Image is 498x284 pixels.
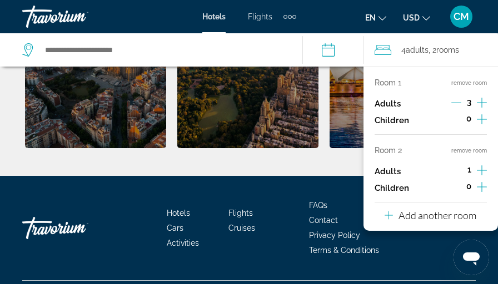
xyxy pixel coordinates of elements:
[202,12,226,21] a: Hotels
[477,95,487,112] button: Increment adults
[447,5,476,28] button: User Menu
[375,184,409,193] p: Children
[385,202,476,225] button: Add another room
[302,33,363,67] button: Select check in and out date
[375,116,409,125] p: Children
[167,224,183,232] a: Cars
[401,42,429,58] span: 4
[375,78,401,87] p: Room 1
[248,12,272,21] a: Flights
[365,9,386,26] button: Change language
[167,239,199,247] a: Activities
[22,2,133,31] a: Travorium
[309,216,338,225] a: Contact
[403,9,430,26] button: Change currency
[452,165,462,178] button: Decrement adults
[451,79,487,87] button: remove room
[467,98,471,106] span: 3
[451,147,487,154] button: remove room
[451,181,461,195] button: Decrement children
[399,209,476,221] p: Add another room
[365,13,376,22] span: en
[375,167,401,176] p: Adults
[436,45,459,54] span: rooms
[309,231,360,240] a: Privacy Policy
[477,163,487,180] button: Increment adults
[167,209,190,217] a: Hotels
[309,201,327,210] a: FAQs
[451,97,461,110] button: Decrement adults
[467,165,471,174] span: 1
[283,8,296,26] button: Extra navigation items
[403,13,420,22] span: USD
[454,11,469,22] span: CM
[375,99,401,109] p: Adults
[406,45,429,54] span: Adults
[375,146,402,155] p: Room 2
[477,112,487,129] button: Increment children
[429,42,459,58] span: , 2
[44,42,286,58] input: Search hotel destination
[477,180,487,196] button: Increment children
[22,211,133,245] a: Go Home
[466,114,471,123] span: 0
[451,114,461,127] button: Decrement children
[228,224,255,232] a: Cruises
[454,240,489,275] iframe: Button to launch messaging window
[228,209,253,217] a: Flights
[309,246,379,255] a: Terms & Conditions
[466,182,471,191] span: 0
